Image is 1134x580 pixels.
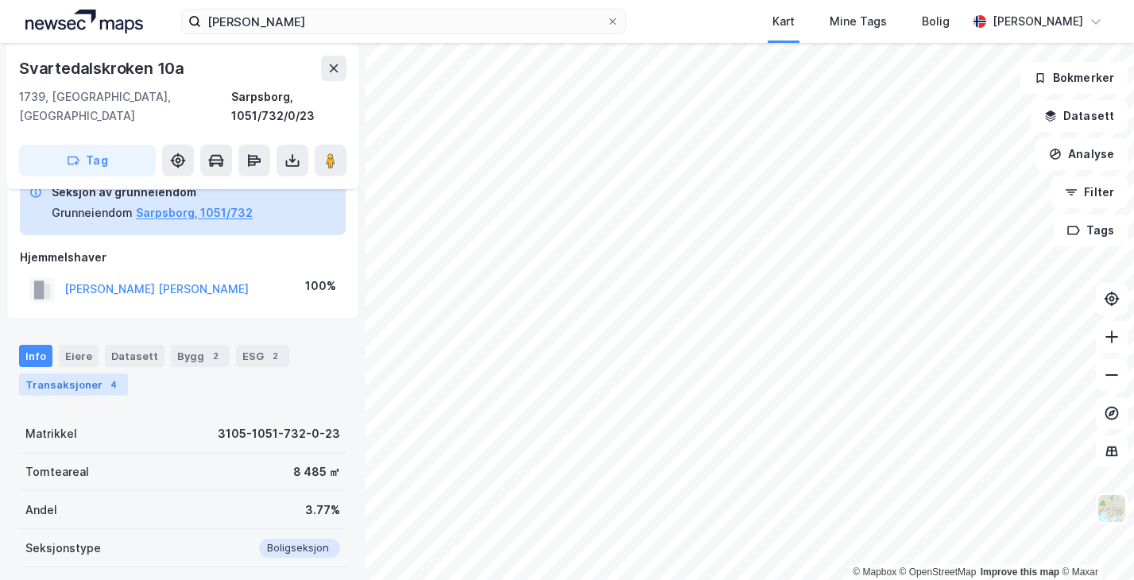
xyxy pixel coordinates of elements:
a: Mapbox [853,566,896,578]
button: Filter [1051,176,1128,208]
div: ESG [236,345,289,367]
div: 1739, [GEOGRAPHIC_DATA], [GEOGRAPHIC_DATA] [19,87,231,126]
iframe: Chat Widget [1055,504,1134,580]
a: Improve this map [981,566,1059,578]
button: Tags [1054,215,1128,246]
div: 3105-1051-732-0-23 [218,424,340,443]
div: Seksjonstype [25,539,101,558]
button: Datasett [1031,100,1128,132]
div: 2 [207,348,223,364]
div: 100% [305,276,336,296]
input: Søk på adresse, matrikkel, gårdeiere, leietakere eller personer [201,10,606,33]
div: Matrikkel [25,424,77,443]
div: Info [19,345,52,367]
a: OpenStreetMap [900,566,977,578]
div: Seksjon av grunneiendom [52,183,253,202]
div: Bygg [171,345,230,367]
img: Z [1097,493,1127,524]
div: Andel [25,501,57,520]
div: Bolig [922,12,950,31]
button: Analyse [1035,138,1128,170]
button: Sarpsborg, 1051/732 [136,203,253,222]
button: Bokmerker [1020,62,1128,94]
div: Tomteareal [25,462,89,481]
button: Tag [19,145,156,176]
div: Eiere [59,345,99,367]
div: [PERSON_NAME] [993,12,1083,31]
img: logo.a4113a55bc3d86da70a041830d287a7e.svg [25,10,143,33]
div: 8 485 ㎡ [293,462,340,481]
div: Transaksjoner [19,373,128,396]
div: 3.77% [305,501,340,520]
div: Datasett [105,345,164,367]
div: Grunneiendom [52,203,133,222]
div: 2 [267,348,283,364]
div: Mine Tags [830,12,887,31]
div: Svartedalskroken 10a [19,56,188,81]
div: Kart [772,12,795,31]
div: 4 [106,377,122,392]
div: Sarpsborg, 1051/732/0/23 [231,87,346,126]
div: Hjemmelshaver [20,248,346,267]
